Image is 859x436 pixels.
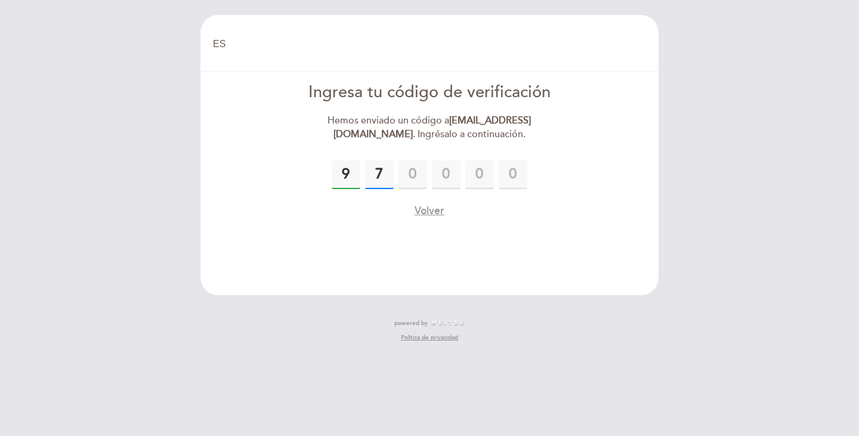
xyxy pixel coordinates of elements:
input: 0 [398,160,427,189]
input: 0 [432,160,461,189]
button: Volver [415,203,444,218]
div: Ingresa tu código de verificación [293,81,567,104]
div: Hemos enviado un código a . Ingrésalo a continuación. [293,114,567,141]
input: 0 [465,160,494,189]
input: 0 [499,160,527,189]
a: powered by [394,319,465,327]
a: Política de privacidad [401,333,458,342]
strong: [EMAIL_ADDRESS][DOMAIN_NAME] [333,115,532,140]
span: powered by [394,319,428,327]
img: MEITRE [431,320,465,326]
input: 0 [365,160,394,189]
input: 0 [332,160,360,189]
